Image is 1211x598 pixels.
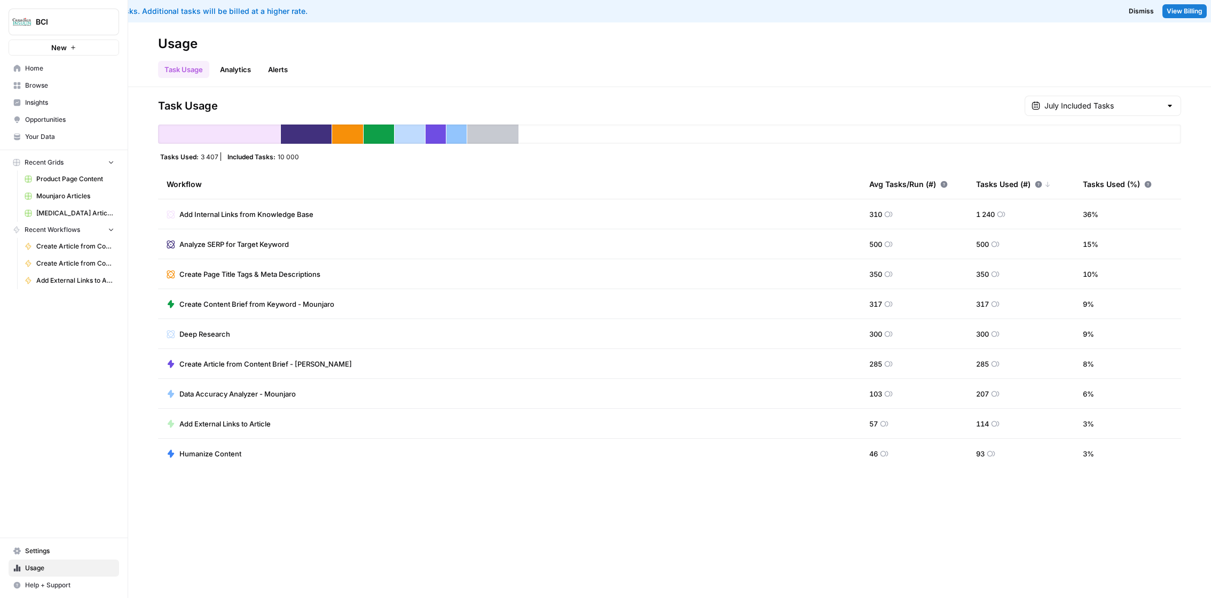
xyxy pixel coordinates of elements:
span: 8 % [1083,359,1094,369]
span: 1 240 [976,209,995,220]
a: View Billing [1162,4,1207,18]
span: Analyze SERP for Target Keyword [179,239,289,250]
span: BCI [36,17,100,27]
span: 10 % [1083,269,1098,279]
a: Alerts [262,61,294,78]
span: Browse [25,81,114,90]
div: Tasks Used (#) [976,169,1051,199]
span: Create Article from Content Brief - [MEDICAL_DATA] [36,242,114,251]
span: 3 % [1083,448,1094,459]
span: 46 [869,448,878,459]
a: Mounjaro Articles [20,188,119,205]
span: Settings [25,546,114,556]
span: Create Article from Content Brief - [PERSON_NAME] [36,259,114,268]
span: Your Data [25,132,114,142]
span: 300 [869,329,882,339]
span: New [51,42,67,53]
span: 500 [976,239,989,250]
span: Insights [25,98,114,107]
a: Task Usage [158,61,209,78]
span: View Billing [1167,6,1202,16]
span: Data Accuracy Analyzer - Mounjaro [179,389,296,399]
span: [MEDICAL_DATA] Articles [36,208,114,218]
div: You've used your included tasks. Additional tasks will be billed at a higher rate. [9,6,714,17]
div: Workflow [167,169,852,199]
span: Recent Grids [25,158,64,167]
span: Opportunities [25,115,114,125]
span: Dismiss [1129,6,1154,16]
span: 3 % [1083,418,1094,429]
a: Settings [9,542,119,560]
span: Create Page Title Tags & Meta Descriptions [179,269,320,279]
a: Analytics [214,61,257,78]
span: 285 [869,359,882,369]
div: Usage [158,35,198,52]
span: 36 % [1083,209,1098,220]
a: Create Article from Content Brief - [MEDICAL_DATA] [20,238,119,255]
span: 317 [869,299,882,309]
span: 310 [869,209,882,220]
button: Help + Support [9,577,119,594]
a: Create Article from Content Brief - [PERSON_NAME] [167,359,352,369]
span: Deep Research [179,329,230,339]
span: Recent Workflows [25,225,80,235]
span: Usage [25,563,114,573]
span: 57 [869,418,878,429]
a: Your Data [9,128,119,145]
span: Included Tasks: [227,152,276,161]
button: Recent Workflows [9,222,119,238]
img: BCI Logo [12,12,32,32]
span: 103 [869,389,882,399]
span: 285 [976,359,989,369]
span: 300 [976,329,989,339]
a: Browse [9,77,119,94]
span: 6 % [1083,389,1094,399]
span: Create Content Brief from Keyword - Mounjaro [179,299,334,309]
button: New [9,40,119,56]
a: Create Content Brief from Keyword - Mounjaro [167,299,334,309]
button: Dismiss [1124,4,1158,18]
span: Add External Links to Article [36,276,114,285]
span: 207 [976,389,989,399]
span: 350 [976,269,989,279]
span: 500 [869,239,882,250]
div: Tasks Used (%) [1083,169,1152,199]
div: Avg Tasks/Run (#) [869,169,948,199]
span: Add External Links to Article [179,418,271,429]
span: 9 % [1083,329,1094,339]
a: Home [9,60,119,77]
span: Home [25,64,114,73]
span: 9 % [1083,299,1094,309]
a: Product Page Content [20,170,119,188]
span: 114 [976,418,989,429]
a: Insights [9,94,119,111]
a: Add External Links to Article [20,272,119,289]
span: 350 [869,269,882,279]
button: Workspace: BCI [9,9,119,35]
a: Humanize Content [167,448,241,459]
span: Tasks Used: [160,152,199,161]
a: Data Accuracy Analyzer - Mounjaro [167,389,296,399]
span: Help + Support [25,580,114,590]
span: 93 [976,448,985,459]
span: Task Usage [158,98,218,113]
a: [MEDICAL_DATA] Articles [20,205,119,222]
a: Add External Links to Article [167,418,271,429]
span: 3 407 [201,152,218,161]
span: Mounjaro Articles [36,191,114,201]
span: Product Page Content [36,174,114,184]
a: Opportunities [9,111,119,128]
span: 10 000 [278,152,299,161]
a: Usage [9,560,119,577]
span: Humanize Content [179,448,241,459]
span: Create Article from Content Brief - [PERSON_NAME] [179,359,352,369]
button: Recent Grids [9,154,119,170]
span: 15 % [1083,239,1098,250]
a: Create Article from Content Brief - [PERSON_NAME] [20,255,119,272]
span: Add Internal Links from Knowledge Base [179,209,313,220]
input: July Included Tasks [1044,100,1161,111]
span: 317 [976,299,989,309]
